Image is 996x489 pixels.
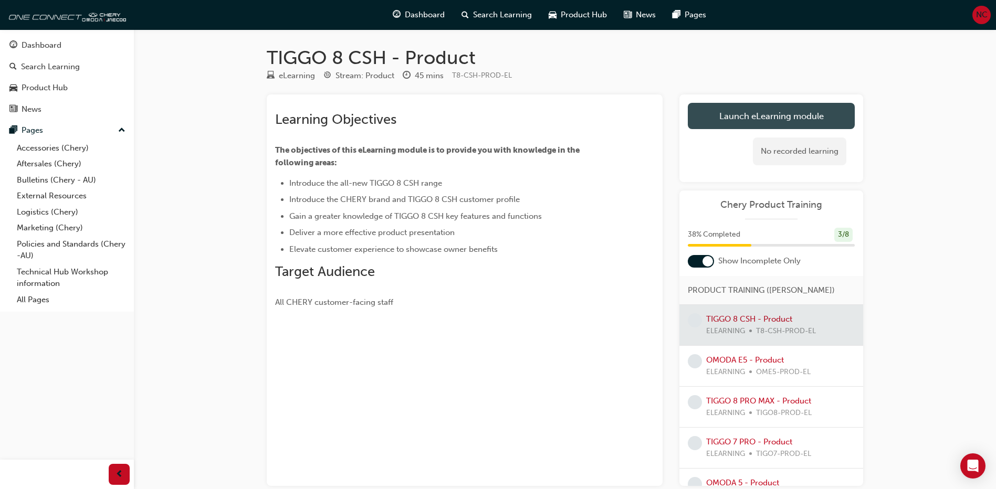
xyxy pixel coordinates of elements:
[756,448,811,460] span: TIGO7-PROD-EL
[688,284,835,296] span: PRODUCT TRAINING ([PERSON_NAME])
[624,8,632,22] span: news-icon
[549,8,557,22] span: car-icon
[706,355,784,365] a: OMODA E5 - Product
[561,9,607,21] span: Product Hub
[289,244,498,254] span: Elevate customer experience to showcase owner benefits
[960,453,985,479] div: Open Intercom Messenger
[473,9,532,21] span: Search Learning
[834,228,853,242] div: 3 / 8
[706,437,792,447] a: TIGGO 7 PRO - Product
[279,70,315,82] div: eLearning
[688,103,855,129] a: Launch eLearning module
[275,145,581,167] span: The objectives of this eLearning module is to provide you with knowledge in the following areas:
[403,71,411,81] span: clock-icon
[664,4,715,26] a: pages-iconPages
[22,103,41,115] div: News
[405,9,445,21] span: Dashboard
[415,70,444,82] div: 45 mins
[4,34,130,121] button: DashboardSearch LearningProduct HubNews
[22,39,61,51] div: Dashboard
[13,220,130,236] a: Marketing (Chery)
[976,9,988,21] span: NC
[9,41,17,50] span: guage-icon
[22,124,43,136] div: Pages
[403,69,444,82] div: Duration
[673,8,680,22] span: pages-icon
[4,121,130,140] button: Pages
[289,195,520,204] span: Introduce the CHERY brand and TIGGO 8 CSH customer profile
[267,69,315,82] div: Type
[688,395,702,409] span: learningRecordVerb_NONE-icon
[756,407,812,419] span: TIGO8-PROD-EL
[756,366,811,378] span: OME5-PROD-EL
[4,78,130,98] a: Product Hub
[323,69,394,82] div: Stream
[13,236,130,264] a: Policies and Standards (Chery -AU)
[9,62,17,72] span: search-icon
[275,111,396,127] span: Learning Objectives
[13,156,130,172] a: Aftersales (Chery)
[323,71,331,81] span: target-icon
[4,100,130,119] a: News
[13,188,130,204] a: External Resources
[452,71,512,80] span: Learning resource code
[688,436,702,450] span: learningRecordVerb_NONE-icon
[289,211,542,221] span: Gain a greater knowledge of TIGGO 8 CSH key features and functions
[706,407,745,419] span: ELEARNING
[706,448,745,460] span: ELEARNING
[384,4,453,26] a: guage-iconDashboard
[688,199,855,211] a: Chery Product Training
[116,468,123,481] span: prev-icon
[13,292,130,308] a: All Pages
[706,396,811,406] a: TIGGO 8 PRO MAX - Product
[462,8,469,22] span: search-icon
[615,4,664,26] a: news-iconNews
[118,124,125,137] span: up-icon
[275,297,393,307] span: All CHERY customer-facing staff
[636,9,656,21] span: News
[9,83,17,93] span: car-icon
[13,140,130,156] a: Accessories (Chery)
[453,4,540,26] a: search-iconSearch Learning
[289,228,455,237] span: Deliver a more effective product presentation
[753,137,846,165] div: No recorded learning
[9,105,17,114] span: news-icon
[4,57,130,77] a: Search Learning
[267,46,863,69] h1: TIGGO 8 CSH - Product
[13,204,130,220] a: Logistics (Chery)
[540,4,615,26] a: car-iconProduct Hub
[336,70,394,82] div: Stream: Product
[13,172,130,188] a: Bulletins (Chery - AU)
[4,36,130,55] a: Dashboard
[685,9,706,21] span: Pages
[13,264,130,292] a: Technical Hub Workshop information
[21,61,80,73] div: Search Learning
[688,354,702,368] span: learningRecordVerb_NONE-icon
[706,366,745,378] span: ELEARNING
[5,4,126,25] img: oneconnect
[688,229,740,241] span: 38 % Completed
[9,126,17,135] span: pages-icon
[972,6,991,24] button: NC
[718,255,801,267] span: Show Incomplete Only
[706,478,779,487] a: OMODA 5 - Product
[289,178,442,188] span: Introduce the all-new TIGGO 8 CSH range
[22,82,68,94] div: Product Hub
[275,263,375,280] span: Target Audience
[688,313,702,327] span: learningRecordVerb_NONE-icon
[393,8,401,22] span: guage-icon
[267,71,275,81] span: learningResourceType_ELEARNING-icon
